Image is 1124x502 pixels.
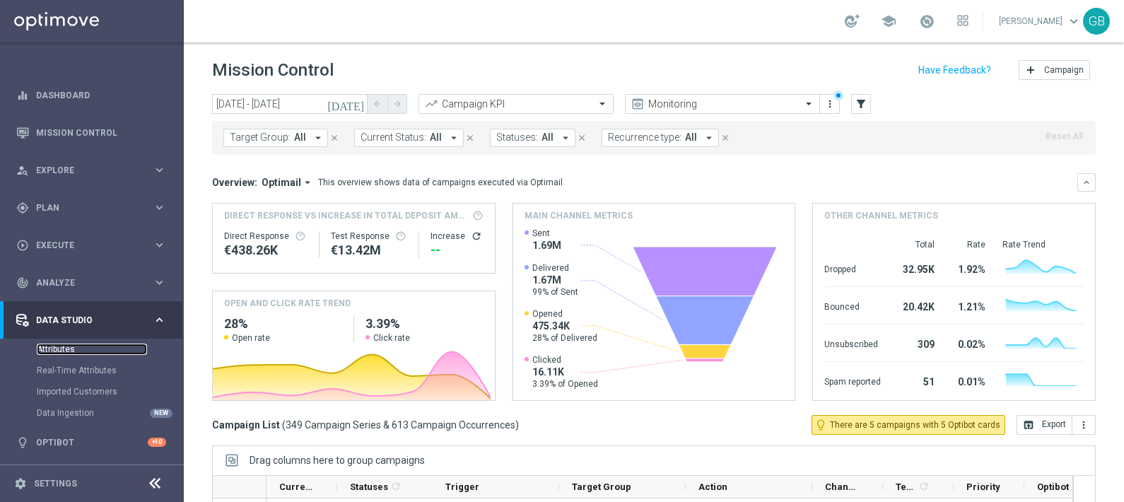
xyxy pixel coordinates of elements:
button: add Campaign [1019,60,1090,80]
span: All [294,132,306,144]
div: Mission Control [16,114,166,151]
div: Analyze [16,276,153,289]
i: close [720,133,730,143]
button: refresh [471,230,482,242]
i: play_circle_outline [16,239,29,252]
i: close [577,133,587,143]
span: Execute [36,241,153,250]
span: Statuses [350,481,388,492]
h2: 3.39% [365,315,484,332]
button: gps_fixed Plan keyboard_arrow_right [16,202,167,214]
i: lightbulb_outline [814,419,827,431]
h4: Other channel metrics [824,209,938,222]
button: Recurrence type: All arrow_drop_down [602,129,719,147]
span: 3.39% of Opened [532,378,598,390]
h1: Mission Control [212,60,334,81]
span: Opened [532,308,597,320]
ng-select: Campaign KPI [418,94,614,114]
button: open_in_browser Export [1017,415,1072,435]
a: Data Ingestion [37,407,147,419]
span: Statuses: [496,132,538,144]
i: open_in_browser [1023,419,1034,431]
div: NEW [150,409,172,418]
span: ) [515,419,519,431]
div: 32.95K [898,257,935,279]
button: play_circle_outline Execute keyboard_arrow_right [16,240,167,251]
span: 475.34K [532,320,597,332]
i: keyboard_arrow_right [153,163,166,177]
button: person_search Explore keyboard_arrow_right [16,165,167,176]
div: 1.92% [952,257,985,279]
div: 1.21% [952,294,985,317]
i: arrow_drop_down [301,176,314,189]
button: close [328,130,341,146]
i: keyboard_arrow_right [153,238,166,252]
div: 51 [898,369,935,392]
span: Optimail [262,176,301,189]
span: 28% of Delivered [532,332,597,344]
button: keyboard_arrow_down [1077,173,1096,192]
i: more_vert [824,98,836,110]
span: Drag columns here to group campaigns [250,455,425,466]
span: school [881,13,896,29]
span: Direct Response VS Increase In Total Deposit Amount [224,209,468,222]
i: close [465,133,475,143]
span: Priority [966,481,1000,492]
a: Real-Time Attributes [37,365,147,376]
span: 16.11K [532,366,598,378]
span: keyboard_arrow_down [1066,13,1082,29]
span: 99% of Sent [532,286,578,298]
i: equalizer [16,89,29,102]
h2: 28% [224,315,342,332]
a: Dashboard [36,76,166,114]
a: [PERSON_NAME]keyboard_arrow_down [997,11,1083,32]
span: There are 5 campaigns with 5 Optibot cards [830,419,1000,431]
i: arrow_forward [392,99,402,109]
div: This overview shows data of campaigns executed via Optimail [318,176,563,189]
div: Spam reported [824,369,881,392]
multiple-options-button: Export to CSV [1017,419,1096,430]
div: Explore [16,164,153,177]
div: Data Ingestion [37,402,182,424]
h4: Main channel metrics [525,209,633,222]
div: lightbulb Optibot +10 [16,437,167,448]
button: Optimail arrow_drop_down [257,176,318,189]
ng-select: Monitoring [625,94,820,114]
span: Delivered [532,262,578,274]
a: Optibot [36,424,148,461]
div: Total [898,239,935,250]
span: Calculate column [916,479,930,494]
i: trending_up [424,97,438,111]
span: Campaign [1044,65,1084,75]
div: There are unsaved changes [833,91,843,100]
button: more_vert [1072,415,1096,435]
i: arrow_drop_down [312,132,324,144]
i: filter_alt [855,98,867,110]
div: 309 [898,332,935,354]
span: Current Status [279,481,313,492]
span: Recurrence type: [608,132,681,144]
i: arrow_drop_down [447,132,460,144]
h3: Campaign List [212,419,519,431]
i: lightbulb [16,436,29,449]
span: Target Group [572,481,631,492]
i: keyboard_arrow_down [1082,177,1091,187]
span: Clicked [532,354,598,366]
i: arrow_back [373,99,382,109]
button: filter_alt [851,94,871,114]
i: refresh [390,481,402,492]
span: Channel [825,481,859,492]
i: gps_fixed [16,202,29,214]
div: Attributes [37,339,182,360]
span: 1.69M [532,239,561,252]
div: Data Studio [16,314,153,327]
button: Mission Control [16,127,167,139]
div: €13,415,164 [331,242,408,259]
a: Attributes [37,344,147,355]
div: Increase [431,230,484,242]
button: Current Status: All arrow_drop_down [354,129,464,147]
div: track_changes Analyze keyboard_arrow_right [16,277,167,288]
